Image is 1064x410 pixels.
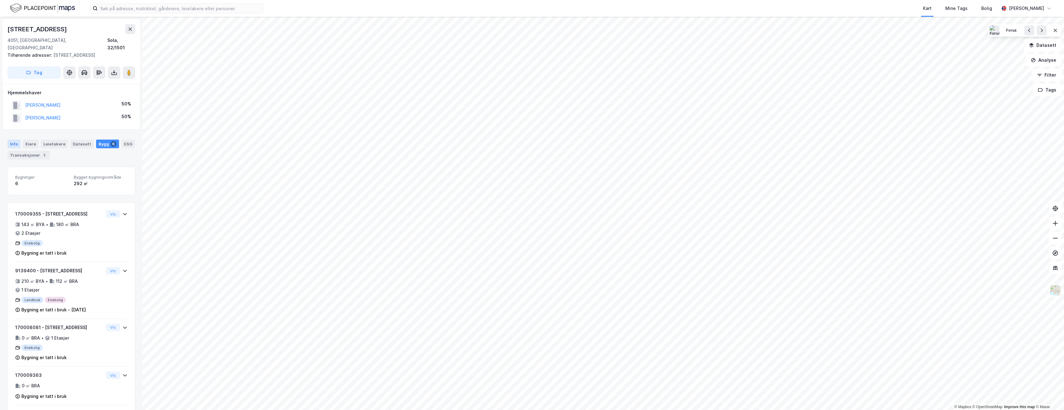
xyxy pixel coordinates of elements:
div: • [46,279,48,284]
div: Leietakere [41,140,68,148]
span: Tilhørende adresser: [7,52,53,58]
div: Info [7,140,20,148]
button: Vis [106,324,120,331]
div: Hjemmelshaver [8,89,135,96]
div: 170009363 [15,372,104,379]
div: 6 [110,141,117,147]
div: 2 [41,152,47,158]
div: [STREET_ADDRESS] [7,24,68,34]
div: 1 Etasjer [51,334,69,342]
div: Bygning er tatt i bruk [21,354,67,361]
div: Bolig [981,5,992,12]
div: • [41,336,44,341]
span: Bygninger [15,175,69,180]
div: Sola, 32/1501 [107,37,135,51]
div: 0 ㎡ BRA [22,382,40,390]
div: Mine Tags [945,5,968,12]
button: Vis [106,210,120,218]
div: [PERSON_NAME] [1009,5,1044,12]
div: Bygg [96,140,119,148]
button: Datasett [1024,39,1062,51]
button: Vis [106,267,120,274]
a: OpenStreetMap [973,405,1003,409]
img: logo.f888ab2527a4732fd821a326f86c7f29.svg [10,3,75,14]
div: Bygning er tatt i bruk [21,249,67,257]
div: Bygning er tatt i bruk [21,393,67,400]
div: 112 ㎡ BRA [56,278,78,285]
div: ESG [122,140,135,148]
button: Analyse [1026,54,1062,66]
div: Kart [923,5,932,12]
button: Vis [106,372,120,379]
img: Forus [990,25,1000,35]
div: 50% [122,113,131,120]
div: Transaksjoner [7,151,50,159]
button: Tag [7,66,61,79]
div: Eiere [23,140,38,148]
div: [STREET_ADDRESS] [7,51,130,59]
a: Improve this map [1004,405,1035,409]
button: Forus [1002,25,1021,35]
div: • [46,222,48,227]
input: Søk på adresse, matrikkel, gårdeiere, leietakere eller personer [98,4,263,13]
button: Tags [1033,84,1062,96]
div: Kontrollprogram for chat [1033,380,1064,410]
div: 292 ㎡ [74,180,127,187]
div: 9139400 - [STREET_ADDRESS] [15,267,104,274]
iframe: Chat Widget [1033,380,1064,410]
div: 1 Etasjer [21,286,39,294]
img: Z [1049,284,1061,296]
div: 2 Etasjer [21,230,40,237]
a: Mapbox [954,405,971,409]
div: Datasett [70,140,94,148]
div: 143 ㎡ BYA [21,221,45,228]
button: Filter [1032,69,1062,81]
span: Bygget bygningsområde [74,175,127,180]
div: 180 ㎡ BRA [56,221,79,228]
div: 50% [122,100,131,108]
div: 0 ㎡ BRA [22,334,40,342]
div: 170009355 - [STREET_ADDRESS] [15,210,104,218]
div: 6 [15,180,69,187]
div: Bygning er tatt i bruk - [DATE] [21,306,86,314]
div: Forus [1006,28,1017,33]
div: 210 ㎡ BYA [21,278,44,285]
div: 170008081 - [STREET_ADDRESS] [15,324,104,331]
div: 4051, [GEOGRAPHIC_DATA], [GEOGRAPHIC_DATA] [7,37,107,51]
